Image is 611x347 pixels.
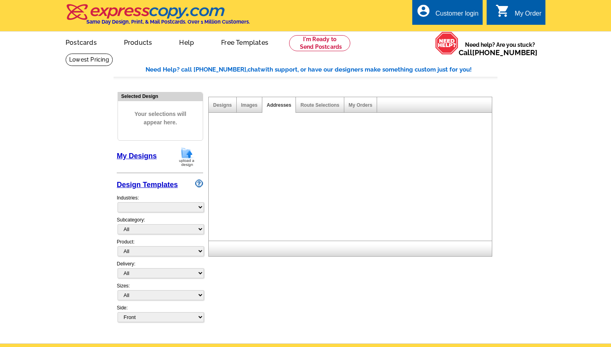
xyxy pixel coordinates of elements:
[117,190,203,216] div: Industries:
[248,66,260,73] span: chat
[416,4,431,18] i: account_circle
[459,48,537,57] span: Call
[416,9,479,19] a: account_circle Customer login
[213,102,232,108] a: Designs
[208,32,281,51] a: Free Templates
[117,238,203,260] div: Product:
[349,102,372,108] a: My Orders
[435,32,459,55] img: help
[472,48,537,57] a: [PHONE_NUMBER]
[117,152,157,160] a: My Designs
[495,4,510,18] i: shopping_cart
[241,102,258,108] a: Images
[515,10,541,21] div: My Order
[267,102,291,108] a: Addresses
[117,304,203,323] div: Side:
[146,65,497,74] div: Need Help? call [PHONE_NUMBER], with support, or have our designers make something custom just fo...
[176,147,197,167] img: upload-design
[495,9,541,19] a: shopping_cart My Order
[117,216,203,238] div: Subcategory:
[66,10,250,25] a: Same Day Design, Print, & Mail Postcards. Over 1 Million Customers.
[117,260,203,282] div: Delivery:
[86,19,250,25] h4: Same Day Design, Print, & Mail Postcards. Over 1 Million Customers.
[300,102,339,108] a: Route Selections
[459,41,541,57] span: Need help? Are you stuck?
[195,179,203,187] img: design-wizard-help-icon.png
[117,282,203,304] div: Sizes:
[111,32,165,51] a: Products
[166,32,207,51] a: Help
[124,102,197,135] span: Your selections will appear here.
[118,92,203,100] div: Selected Design
[117,181,178,189] a: Design Templates
[53,32,110,51] a: Postcards
[435,10,479,21] div: Customer login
